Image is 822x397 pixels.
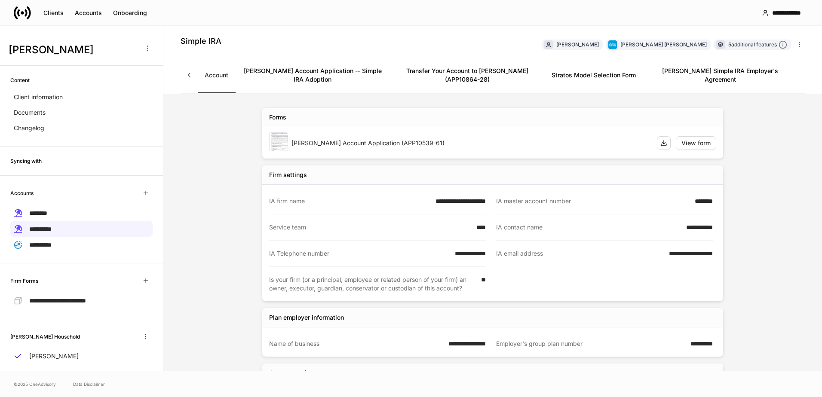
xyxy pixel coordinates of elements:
[269,339,443,348] div: Name of business
[10,89,153,105] a: Client information
[10,157,42,165] h6: Syncing with
[10,333,80,341] h6: [PERSON_NAME] Household
[10,348,153,364] a: [PERSON_NAME]
[291,139,650,147] div: [PERSON_NAME] Account Application (APP10539-61)
[643,57,797,93] a: [PERSON_NAME] Simple IRA Employer's Agreement
[9,43,137,57] h3: [PERSON_NAME]
[113,9,147,17] div: Onboarding
[390,57,545,93] a: Transfer Your Account to [PERSON_NAME] (APP10864-28)
[269,197,430,205] div: IA firm name
[38,6,69,20] button: Clients
[728,40,787,49] div: 5 additional features
[107,6,153,20] button: Onboarding
[10,105,153,120] a: Documents
[269,369,329,377] div: Account preferences
[10,120,153,136] a: Changelog
[29,352,79,360] p: [PERSON_NAME]
[676,136,716,150] button: View form
[608,40,617,49] img: charles-schwab-BFYFdbvS.png
[269,249,450,258] div: IA Telephone number
[69,6,107,20] button: Accounts
[620,40,707,49] div: [PERSON_NAME] [PERSON_NAME]
[496,339,685,348] div: Employer's group plan number
[269,113,286,122] div: Forms
[269,171,307,179] div: Firm settings
[496,223,681,232] div: IA contact name
[14,108,46,117] p: Documents
[556,40,599,49] div: [PERSON_NAME]
[496,197,690,205] div: IA master account number
[269,223,471,232] div: Service team
[545,57,643,93] a: Stratos Model Selection Form
[198,57,235,93] a: Account
[14,381,56,388] span: © 2025 OneAdvisory
[269,275,476,293] div: Is your firm (or a principal, employee or related person of your firm) an owner, executor, guardi...
[10,277,38,285] h6: Firm Forms
[14,93,63,101] p: Client information
[181,36,221,46] h4: Simple IRA
[681,139,711,147] div: View form
[496,249,664,258] div: IA email address
[269,313,344,322] div: Plan employer information
[14,124,44,132] p: Changelog
[10,76,30,84] h6: Content
[10,189,34,197] h6: Accounts
[73,381,105,388] a: Data Disclaimer
[75,9,102,17] div: Accounts
[43,9,64,17] div: Clients
[235,57,390,93] a: [PERSON_NAME] Account Application -- Simple IRA Adoption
